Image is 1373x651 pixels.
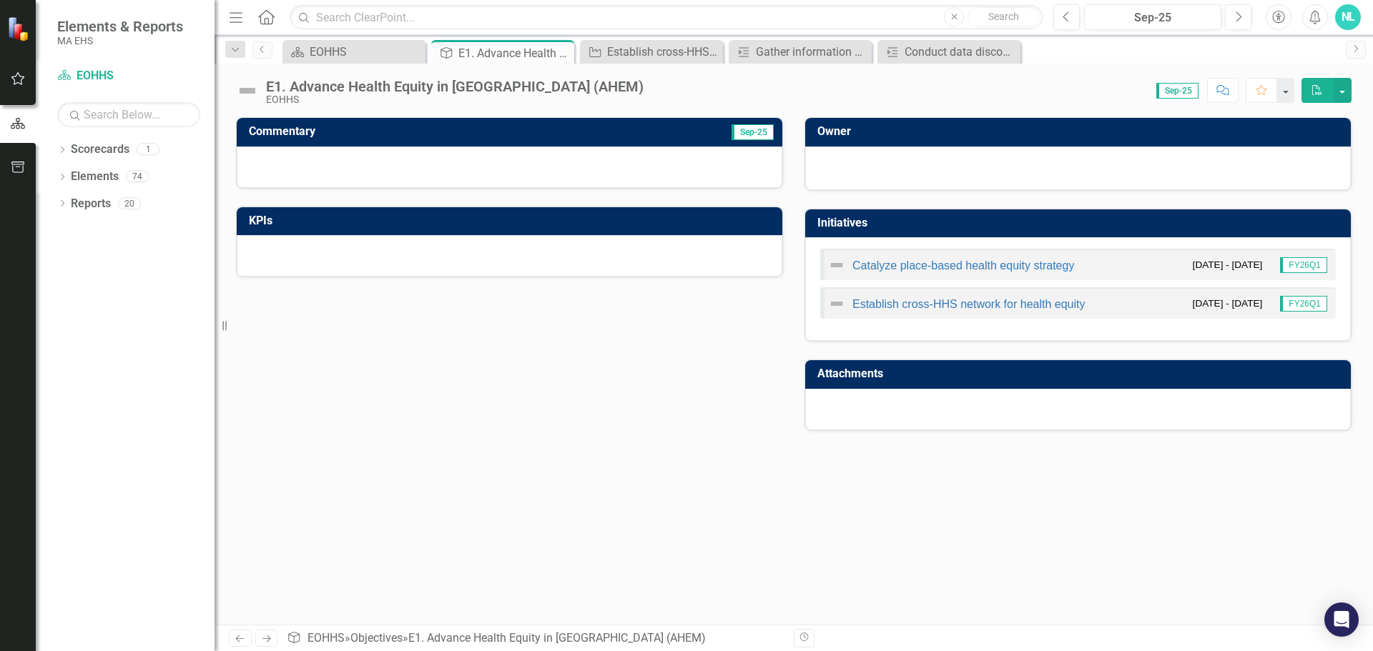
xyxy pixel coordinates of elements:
[458,44,571,62] div: E1. Advance Health Equity in [GEOGRAPHIC_DATA] (AHEM)
[988,11,1019,22] span: Search
[905,43,1017,61] div: Conduct data discovery sessions with EOHHS agencies to identify technical challenges to advancing...
[1280,296,1327,312] span: FY26Q1
[828,257,845,274] img: Not Defined
[310,43,422,61] div: EOHHS
[584,43,719,61] a: Establish cross-HHS network for health equity
[118,197,141,209] div: 20
[817,367,1344,380] h3: Attachments
[290,5,1043,30] input: Search ClearPoint...
[1324,602,1359,637] div: Open Intercom Messenger
[817,217,1344,229] h3: Initiatives
[732,124,774,140] span: Sep-25
[1193,297,1263,310] small: [DATE] - [DATE]
[71,141,129,158] a: Scorecards
[266,94,644,105] div: EOHHS
[7,16,32,41] img: ClearPoint Strategy
[287,630,783,647] div: » »
[1089,9,1216,26] div: Sep-25
[1084,4,1221,30] button: Sep-25
[71,169,119,185] a: Elements
[828,295,845,312] img: Not Defined
[57,18,183,35] span: Elements & Reports
[881,43,1017,61] a: Conduct data discovery sessions with EOHHS agencies to identify technical challenges to advancing...
[1193,258,1263,272] small: [DATE] - [DATE]
[249,214,775,227] h3: KPIs
[57,68,200,84] a: EOHHS
[350,631,403,645] a: Objectives
[756,43,868,61] div: Gather information across EOHHS agencies about existing and forthcoming HRSN screening and referr...
[607,43,719,61] div: Establish cross-HHS network for health equity
[236,79,259,102] img: Not Defined
[57,102,200,127] input: Search Below...
[1280,257,1327,273] span: FY26Q1
[852,259,1074,272] a: Catalyze place-based health equity strategy
[137,144,159,156] div: 1
[852,298,1085,310] a: Establish cross-HHS network for health equity
[817,125,1344,138] h3: Owner
[408,631,706,645] div: E1. Advance Health Equity in [GEOGRAPHIC_DATA] (AHEM)
[1335,4,1361,30] button: NL
[732,43,868,61] a: Gather information across EOHHS agencies about existing and forthcoming HRSN screening and referr...
[1156,83,1199,99] span: Sep-25
[71,196,111,212] a: Reports
[307,631,345,645] a: EOHHS
[57,35,183,46] small: MA EHS
[286,43,422,61] a: EOHHS
[266,79,644,94] div: E1. Advance Health Equity in [GEOGRAPHIC_DATA] (AHEM)
[126,171,149,183] div: 74
[249,125,566,138] h3: Commentary
[968,7,1039,27] button: Search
